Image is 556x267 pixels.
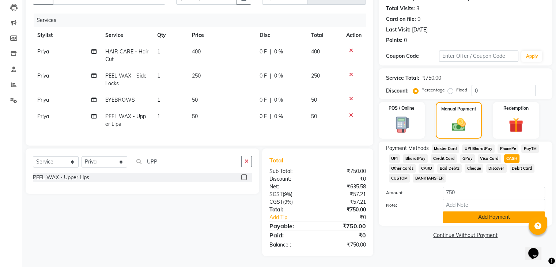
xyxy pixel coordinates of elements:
span: BharatPay [403,154,428,163]
div: Discount: [264,175,318,183]
span: 0 % [274,113,283,120]
span: CARD [419,164,434,173]
span: PEEL WAX - Side Locks [105,72,147,87]
div: PEEL WAX - Upper Lips [33,174,89,181]
span: 50 [311,97,317,103]
div: Last Visit: [386,26,411,34]
div: ₹0 [318,231,371,240]
span: 0 % [274,96,283,104]
th: Disc [255,27,307,44]
span: UPI [389,154,400,163]
div: ₹750.00 [318,222,371,230]
span: | [270,72,271,80]
span: | [270,96,271,104]
span: 250 [311,72,320,79]
button: Add Payment [443,211,545,223]
div: Total Visits: [386,5,415,12]
img: _cash.svg [447,117,470,133]
span: Payment Methods [386,144,429,152]
div: Card on file: [386,15,416,23]
iframe: chat widget [525,238,549,260]
div: Paid: [264,231,318,240]
span: | [270,113,271,120]
span: Other Cards [389,164,416,173]
input: Search or Scan [133,156,242,167]
label: Redemption [503,105,529,112]
label: Amount: [381,189,437,196]
th: Price [188,27,255,44]
span: Discover [486,164,507,173]
span: Bad Debts [437,164,462,173]
div: ₹0 [326,214,371,221]
span: 0 % [274,48,283,56]
div: Sub Total: [264,168,318,175]
div: ₹750.00 [318,206,371,214]
span: Priya [37,72,49,79]
div: ( ) [264,198,318,206]
span: 0 F [260,96,267,104]
span: PayTM [521,144,539,153]
label: Manual Payment [441,106,476,112]
span: 1 [157,48,160,55]
div: ₹57.21 [318,198,371,206]
img: _gift.svg [504,116,528,134]
input: Enter Offer / Coupon Code [439,50,519,62]
div: 3 [416,5,419,12]
div: Services [34,14,371,27]
div: 0 [417,15,420,23]
div: Net: [264,183,318,191]
div: Points: [386,37,402,44]
span: Credit Card [431,154,457,163]
th: Qty [153,27,188,44]
input: Amount [443,187,545,198]
div: ( ) [264,191,318,198]
div: ₹750.00 [422,74,441,82]
div: ₹750.00 [318,241,371,249]
span: 50 [311,113,317,120]
span: 9% [284,199,291,205]
span: PhonePe [498,144,518,153]
span: 1 [157,113,160,120]
span: 50 [192,97,198,103]
label: Note: [381,202,437,208]
span: 0 F [260,72,267,80]
a: Add Tip [264,214,326,221]
span: BANKTANSFER [413,174,446,183]
button: Apply [521,51,542,62]
div: [DATE] [412,26,428,34]
span: Debit Card [510,164,535,173]
span: UPI BharatPay [462,144,495,153]
input: Add Note [443,199,545,210]
span: 0 F [260,113,267,120]
label: POS / Online [389,105,415,112]
div: Balance : [264,241,318,249]
div: Service Total: [386,74,419,82]
th: Total [307,27,342,44]
span: 400 [311,48,320,55]
span: Priya [37,113,49,120]
div: ₹0 [318,175,371,183]
span: | [270,48,271,56]
label: Fixed [456,87,467,93]
span: Visa Card [478,154,501,163]
th: Stylist [33,27,101,44]
span: CGST [269,199,283,205]
span: Master Card [432,144,459,153]
span: 50 [192,113,198,120]
span: Cheque [465,164,483,173]
a: Continue Without Payment [380,232,551,239]
span: PEEL WAX - Upper Lips [105,113,146,127]
span: HAIR CARE - Hair Cut [105,48,148,63]
span: GPay [460,154,475,163]
span: Priya [37,48,49,55]
th: Action [342,27,366,44]
div: ₹635.58 [318,183,371,191]
div: Payable: [264,222,318,230]
span: CASH [504,154,520,163]
div: Discount: [386,87,409,95]
span: 9% [284,191,291,197]
span: 0 % [274,72,283,80]
span: CUSTOM [389,174,410,183]
span: 0 F [260,48,267,56]
span: EYEBROWS [105,97,135,103]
